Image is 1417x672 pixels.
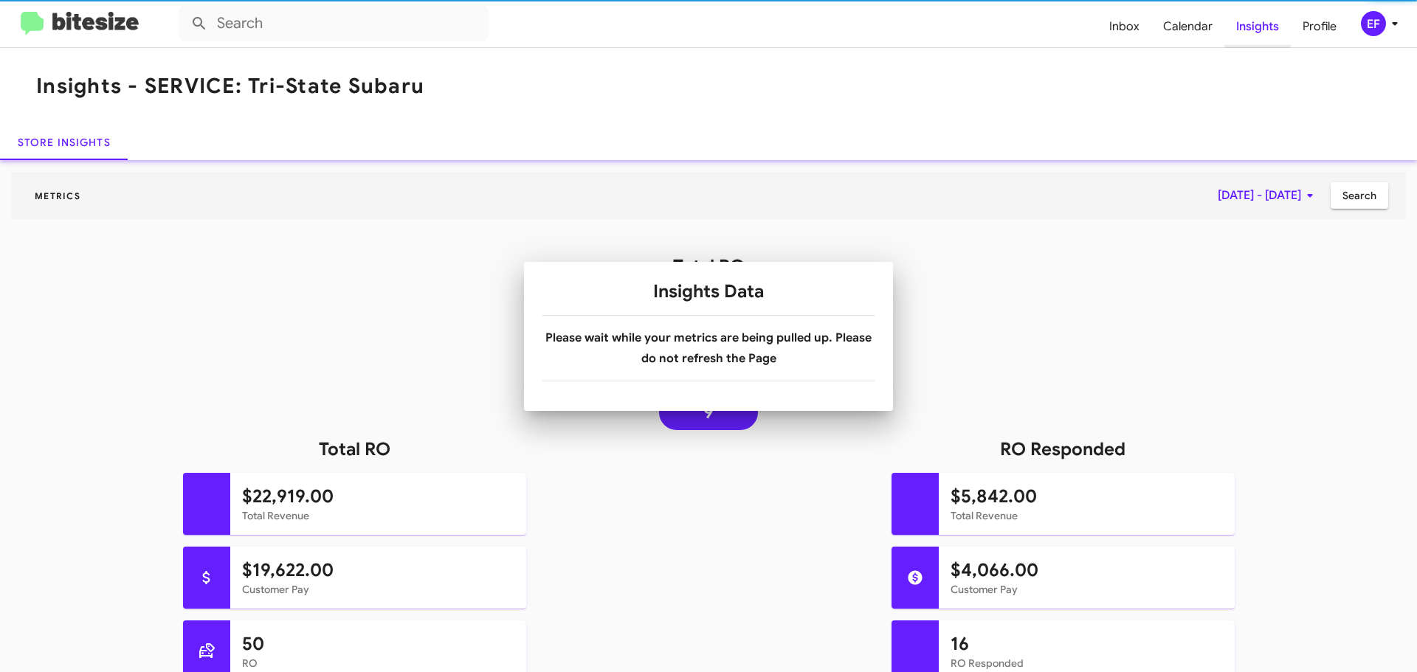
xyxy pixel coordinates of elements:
[708,437,1417,461] h1: RO Responded
[1342,182,1376,209] span: Search
[1097,5,1151,48] span: Inbox
[1218,182,1319,209] span: [DATE] - [DATE]
[542,280,875,303] h1: Insights Data
[1291,5,1348,48] span: Profile
[951,558,1223,582] h1: $4,066.00
[242,582,514,597] mat-card-subtitle: Customer Pay
[23,190,92,201] span: Metrics
[545,330,872,366] b: Please wait while your metrics are being pulled up. Please do not refresh the Page
[242,558,514,582] h1: $19,622.00
[242,508,514,523] mat-card-subtitle: Total Revenue
[951,485,1223,508] h1: $5,842.00
[179,6,489,41] input: Search
[703,405,714,420] span: 9
[242,632,514,656] h1: 50
[951,656,1223,671] mat-card-subtitle: RO Responded
[1361,11,1386,36] div: EF
[951,582,1223,597] mat-card-subtitle: Customer Pay
[951,508,1223,523] mat-card-subtitle: Total Revenue
[951,632,1223,656] h1: 16
[1151,5,1224,48] span: Calendar
[1224,5,1291,48] span: Insights
[242,656,514,671] mat-card-subtitle: RO
[36,75,424,98] h1: Insights - SERVICE: Tri-State Subaru
[242,485,514,508] h1: $22,919.00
